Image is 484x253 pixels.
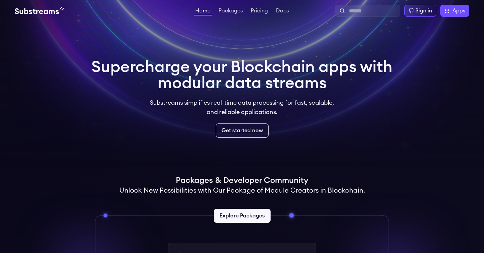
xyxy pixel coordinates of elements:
a: Docs [275,8,290,15]
h1: Supercharge your Blockchain apps with modular data streams [91,59,393,91]
span: Apps [452,7,465,15]
a: Packages [217,8,244,15]
div: Sign in [415,7,432,15]
img: Substream's logo [15,7,65,15]
a: Sign in [404,5,436,17]
a: Explore Packages [214,209,271,223]
a: Home [194,8,212,15]
a: Get started now [216,123,269,138]
a: Pricing [249,8,269,15]
p: Substreams simplifies real-time data processing for fast, scalable, and reliable applications. [145,98,339,117]
h2: Unlock New Possibilities with Our Package of Module Creators in Blockchain. [119,186,365,195]
h1: Packages & Developer Community [176,175,308,186]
